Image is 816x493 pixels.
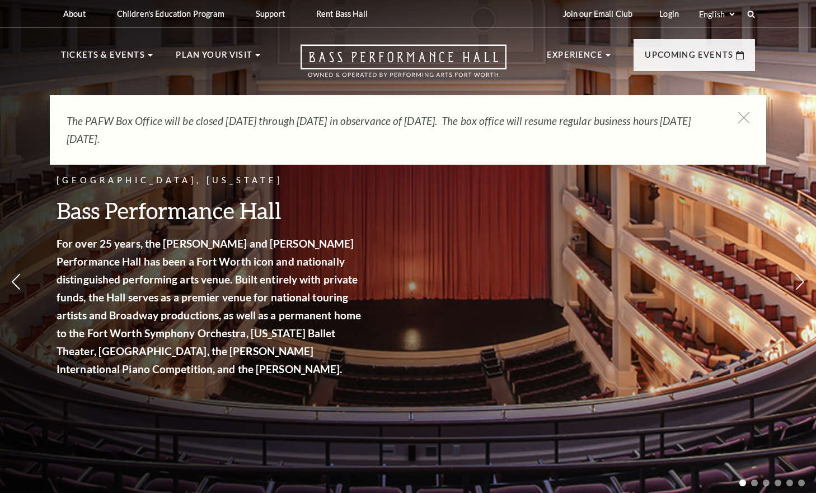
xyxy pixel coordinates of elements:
p: Rent Bass Hall [316,9,368,18]
select: Select: [697,9,737,20]
p: Tickets & Events [61,48,145,68]
strong: For over 25 years, the [PERSON_NAME] and [PERSON_NAME] Performance Hall has been a Fort Worth ico... [57,237,361,375]
p: Support [256,9,285,18]
p: Plan Your Visit [176,48,252,68]
em: The PAFW Box Office will be closed [DATE] through [DATE] in observance of [DATE]. The box office ... [67,114,691,145]
p: Upcoming Events [645,48,733,68]
p: [GEOGRAPHIC_DATA], [US_STATE] [57,174,364,188]
p: Experience [547,48,603,68]
h3: Bass Performance Hall [57,196,364,225]
p: Children's Education Program [117,9,224,18]
p: About [63,9,86,18]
